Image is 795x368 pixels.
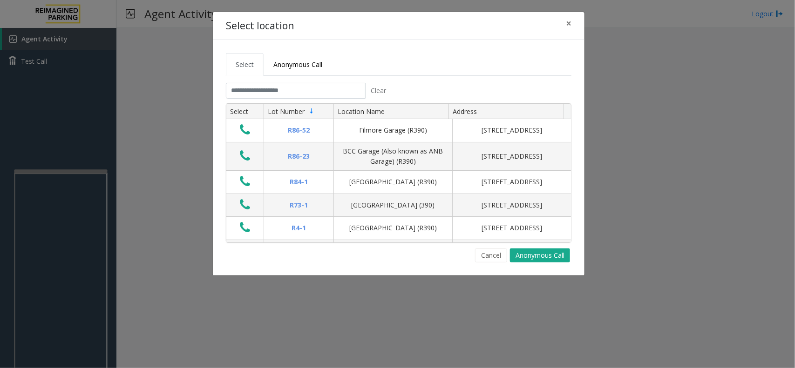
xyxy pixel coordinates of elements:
[475,248,507,262] button: Cancel
[366,83,392,99] button: Clear
[270,200,328,210] div: R73-1
[308,107,315,115] span: Sortable
[458,151,565,161] div: [STREET_ADDRESS]
[226,19,294,33] h4: Select location
[226,53,571,76] ul: Tabs
[458,223,565,233] div: [STREET_ADDRESS]
[566,17,571,30] span: ×
[340,125,447,135] div: Filmore Garage (R390)
[268,107,305,116] span: Lot Number
[340,177,447,187] div: [GEOGRAPHIC_DATA] (R390)
[270,151,328,161] div: R86-23
[236,60,254,69] span: Select
[453,107,477,116] span: Address
[510,248,570,262] button: Anonymous Call
[226,104,264,120] th: Select
[338,107,385,116] span: Location Name
[226,104,571,242] div: Data table
[340,223,447,233] div: [GEOGRAPHIC_DATA] (R390)
[270,223,328,233] div: R4-1
[270,125,328,135] div: R86-52
[270,177,328,187] div: R84-1
[340,146,447,167] div: BCC Garage (Also known as ANB Garage) (R390)
[559,12,578,35] button: Close
[273,60,322,69] span: Anonymous Call
[458,125,565,135] div: [STREET_ADDRESS]
[458,177,565,187] div: [STREET_ADDRESS]
[458,200,565,210] div: [STREET_ADDRESS]
[340,200,447,210] div: [GEOGRAPHIC_DATA] (390)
